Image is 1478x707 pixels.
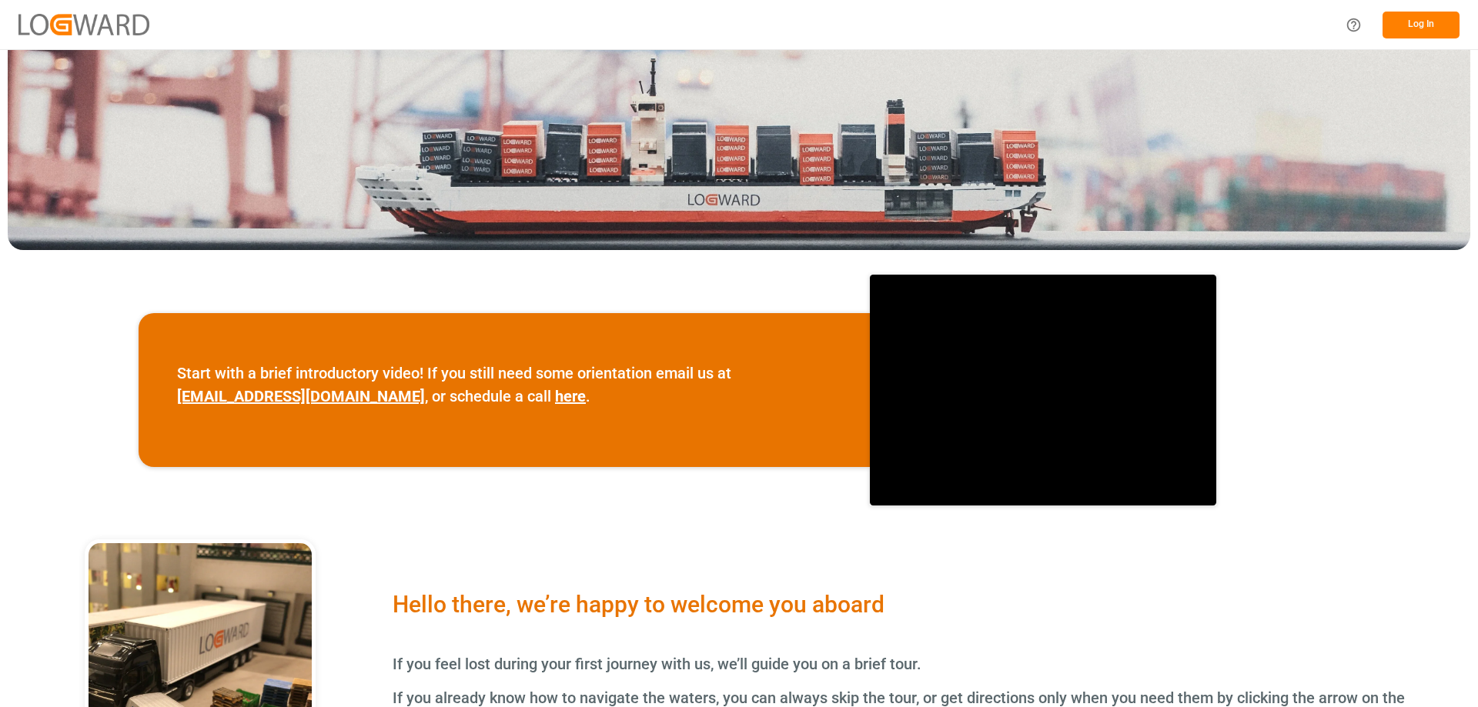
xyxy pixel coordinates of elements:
[393,587,1409,622] div: Hello there, we’re happy to welcome you aboard
[177,362,831,408] p: Start with a brief introductory video! If you still need some orientation email us at , or schedu...
[1336,8,1371,42] button: Help Center
[1383,12,1460,38] button: Log In
[18,14,149,35] img: Logward_new_orange.png
[177,387,425,405] a: [EMAIL_ADDRESS][DOMAIN_NAME]
[555,387,586,405] a: here
[870,275,1216,505] iframe: video
[393,652,1409,675] p: If you feel lost during your first journey with us, we’ll guide you on a brief tour.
